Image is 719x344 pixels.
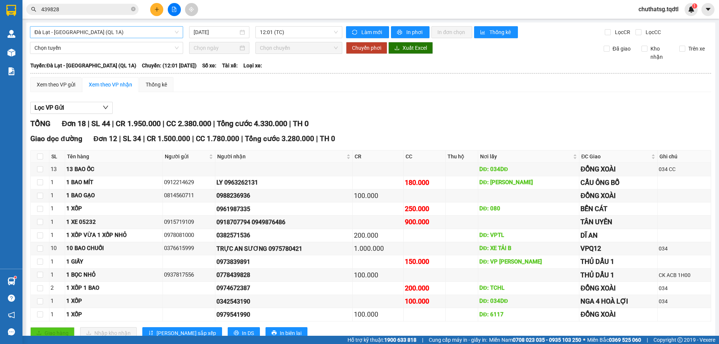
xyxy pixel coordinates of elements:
button: printerIn phơi [391,26,430,38]
button: downloadNhập kho nhận [80,327,137,339]
div: 1 XỐP [66,310,161,319]
div: 0937817556 [164,271,214,280]
div: 1 BỌC NHỎ [66,271,161,280]
span: ⚪️ [583,338,585,341]
span: file-add [172,7,177,12]
div: ĐỒNG XOÀI [580,309,656,320]
span: down [103,104,109,110]
input: Tìm tên, số ĐT hoặc mã đơn [41,5,130,13]
span: caret-down [705,6,712,13]
div: 200.000 [354,230,402,241]
span: 1.100.000 [32,51,64,59]
input: Chọn ngày [194,44,238,52]
div: Xem theo VP gửi [37,80,75,89]
span: [PERSON_NAME] sắp xếp [157,329,216,337]
span: Lọc CC [643,28,662,36]
div: NGA 4 HOÀ LỢI [580,296,656,307]
span: 12:01 (TC) [260,27,338,38]
span: plus [154,7,160,12]
span: search [31,7,36,12]
div: 10 [51,244,64,253]
div: ĐỒNG XOÀI [580,191,656,201]
span: Miền Bắc [587,336,641,344]
div: 034 [659,244,710,253]
button: printerIn DS [228,327,260,339]
span: Chọn chuyến [260,42,338,54]
span: | [422,336,423,344]
div: 0778439828 [216,270,351,280]
span: Người gửi [165,152,207,161]
strong: 1900 633 818 [384,337,416,343]
span: 0983845429 [3,27,44,35]
div: ĐỒNG XOÀI [580,283,656,293]
div: 13 BAO ỐC [66,165,161,174]
div: THỦ DẦU 1 [580,270,656,280]
img: logo-vxr [6,5,16,16]
div: THỦ DẦU 1 [580,256,656,267]
span: ĐC Giao [581,152,649,161]
span: Miền Nam [489,336,581,344]
span: TH 0 [320,134,335,143]
p: Gửi: [3,9,44,25]
span: In DS [242,329,254,337]
strong: 0708 023 035 - 0935 103 250 [513,337,581,343]
span: | [213,119,215,128]
div: DĐ: 034DĐ [479,165,578,174]
div: 0918707794 0949876486 [216,217,351,227]
div: DĐ: VP [PERSON_NAME] [479,258,578,267]
span: close-circle [131,7,136,11]
div: 1 [51,191,64,200]
span: In biên lai [280,329,301,337]
span: 15 [GEOGRAPHIC_DATA] [45,31,112,48]
span: | [241,134,243,143]
div: CẦU ÔNG BỐ [580,177,656,188]
div: 2 [51,284,64,293]
div: 034 CC [659,165,710,173]
span: Người nhận [217,152,345,161]
div: 200.000 [405,283,444,293]
span: Chọn tuyến [34,42,179,54]
input: 13/09/2025 [194,28,238,36]
span: Đã giao [610,45,634,53]
div: 1 XE 05232 [66,218,161,227]
button: Lọc VP Gửi [30,102,113,114]
span: Giao: [45,32,112,47]
span: | [289,119,291,128]
button: caret-down [701,3,715,16]
span: sort-ascending [148,330,154,336]
span: sync [352,30,358,36]
span: Tổng cước 3.280.000 [245,134,314,143]
span: TH 0 [293,119,309,128]
div: DĐ: XE TẢI B [479,244,578,253]
span: Xuất Excel [403,44,427,52]
span: printer [397,30,403,36]
span: CC 2.380.000 [166,119,211,128]
button: syncLàm mới [346,26,389,38]
img: solution-icon [7,67,15,75]
div: 1 XỐP [66,297,161,306]
button: uploadGiao hàng [30,327,75,339]
span: printer [271,330,277,336]
span: question-circle [8,295,15,302]
button: In đơn chọn [431,26,472,38]
div: 1 [51,310,64,319]
th: Thu hộ [446,150,478,163]
th: CR [353,150,403,163]
span: Loại xe: [243,61,262,70]
button: plus [150,3,163,16]
div: 900.000 [405,217,444,227]
span: | [316,134,318,143]
div: DĐ: 034DĐ [479,297,578,306]
div: 1.000.000 [354,243,402,254]
span: Số xe: [202,61,216,70]
strong: 0369 525 060 [609,337,641,343]
div: 0978081000 [164,231,214,240]
span: CR 1.950.000 [116,119,161,128]
div: DĨ AN [580,230,656,241]
p: Nhận: [45,4,112,21]
span: Đà Lạt - Sài Gòn (QL 1A) [34,27,179,38]
th: CC [404,150,446,163]
div: DĐ: TCHL [479,284,578,293]
span: Nơi lấy [480,152,571,161]
span: chuthatsg.tqdtl [632,4,685,14]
